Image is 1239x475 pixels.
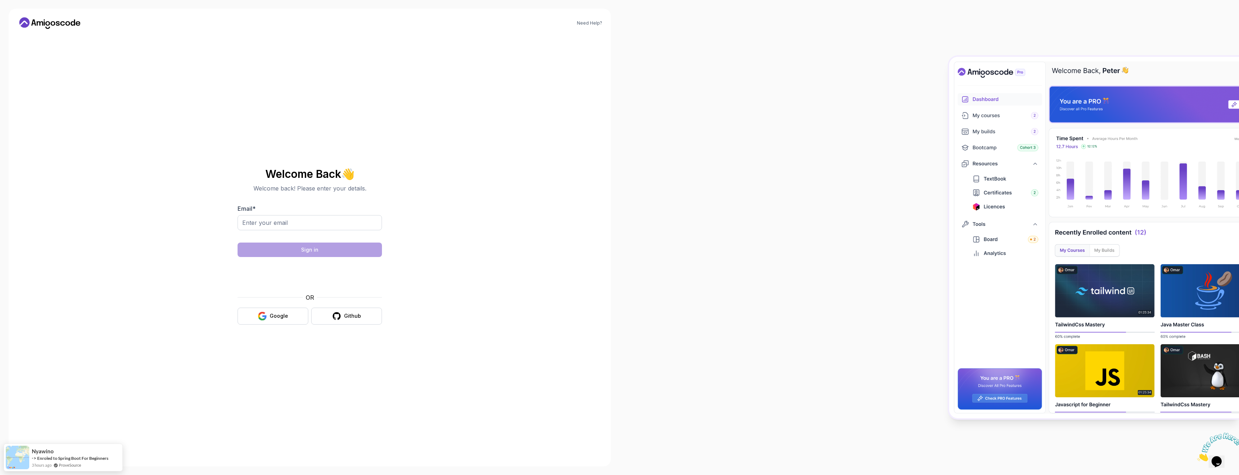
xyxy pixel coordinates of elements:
[37,455,108,461] a: Enroled to Spring Boot For Beginners
[238,243,382,257] button: Sign in
[32,462,52,468] span: 3 hours ago
[238,215,382,230] input: Enter your email
[301,246,318,253] div: Sign in
[238,205,256,212] label: Email *
[255,261,364,289] iframe: Widget mit Kontrollkästchen für die hCaptcha-Sicherheitsabfrage
[949,57,1239,418] img: Amigoscode Dashboard
[306,293,314,302] p: OR
[344,312,361,320] div: Github
[270,312,288,320] div: Google
[59,462,81,468] a: ProveSource
[577,20,602,26] a: Need Help?
[238,308,308,325] button: Google
[341,168,355,180] span: 👋
[238,168,382,180] h2: Welcome Back
[32,448,54,454] span: Nyawino
[3,3,48,31] img: Chat attention grabber
[32,455,36,461] span: ->
[6,446,29,469] img: provesource social proof notification image
[17,17,82,29] a: Home link
[238,184,382,193] p: Welcome back! Please enter your details.
[311,308,382,325] button: Github
[1194,430,1239,464] iframe: chat widget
